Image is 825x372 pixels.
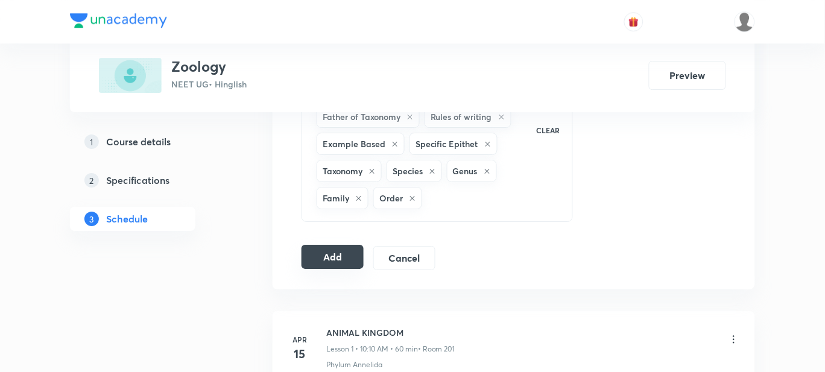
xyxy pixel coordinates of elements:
h6: Father of Taxonomy [323,110,400,123]
p: 2 [84,173,99,188]
a: Company Logo [70,13,167,31]
h6: Genus [453,165,478,177]
button: Cancel [373,246,435,270]
p: Lesson 1 • 10:10 AM • 60 min [326,344,418,355]
h6: Taxonomy [323,165,362,177]
h5: Specifications [106,173,169,188]
a: 2Specifications [70,168,234,192]
img: Aamir Yousuf [735,11,755,32]
h6: Apr [288,334,312,345]
p: Phylum Annelida [326,359,382,370]
h6: Example Based [323,137,385,150]
h6: Species [393,165,423,177]
button: avatar [624,12,643,31]
p: CLEAR [537,125,560,136]
h5: Schedule [106,212,148,226]
h4: 15 [288,345,312,363]
h6: ANIMAL KINGDOM [326,326,455,339]
a: 1Course details [70,130,234,154]
h6: Order [379,192,403,204]
button: Preview [649,61,726,90]
h3: Zoology [171,58,247,75]
h6: Family [323,192,349,204]
h6: Specific Epithet [416,137,478,150]
img: B07F878F-8C37-4FCA-A8C0-D960F11DBB31_plus.png [99,58,162,93]
p: 3 [84,212,99,226]
img: avatar [628,16,639,27]
h6: Rules of writing [431,110,492,123]
p: NEET UG • Hinglish [171,78,247,90]
p: • Room 201 [418,344,455,355]
img: Company Logo [70,13,167,28]
h5: Course details [106,134,171,149]
p: 1 [84,134,99,149]
button: Add [302,245,364,269]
